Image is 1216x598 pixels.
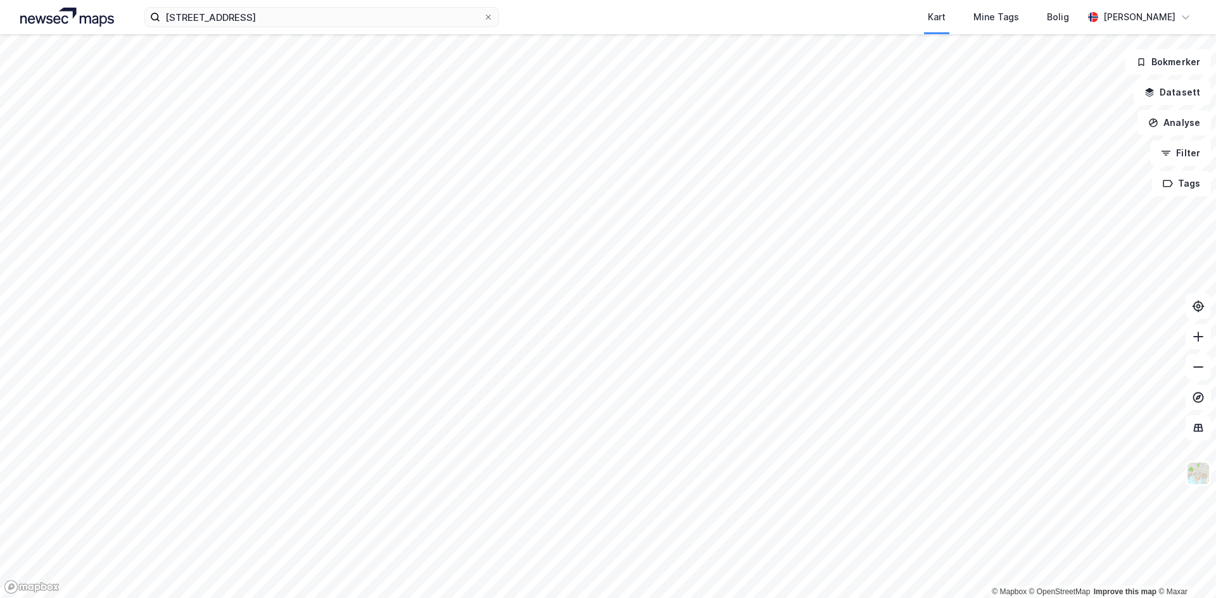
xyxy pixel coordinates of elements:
[20,8,114,27] img: logo.a4113a55bc3d86da70a041830d287a7e.svg
[1152,171,1211,196] button: Tags
[973,9,1019,25] div: Mine Tags
[1153,537,1216,598] div: Kontrollprogram for chat
[928,9,946,25] div: Kart
[1047,9,1069,25] div: Bolig
[160,8,483,27] input: Søk på adresse, matrikkel, gårdeiere, leietakere eller personer
[1150,140,1211,166] button: Filter
[4,580,60,594] a: Mapbox homepage
[1137,110,1211,135] button: Analyse
[1186,461,1210,485] img: Z
[1029,587,1091,596] a: OpenStreetMap
[1153,537,1216,598] iframe: Chat Widget
[1125,49,1211,75] button: Bokmerker
[1103,9,1175,25] div: [PERSON_NAME]
[1134,80,1211,105] button: Datasett
[1094,587,1156,596] a: Improve this map
[992,587,1027,596] a: Mapbox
